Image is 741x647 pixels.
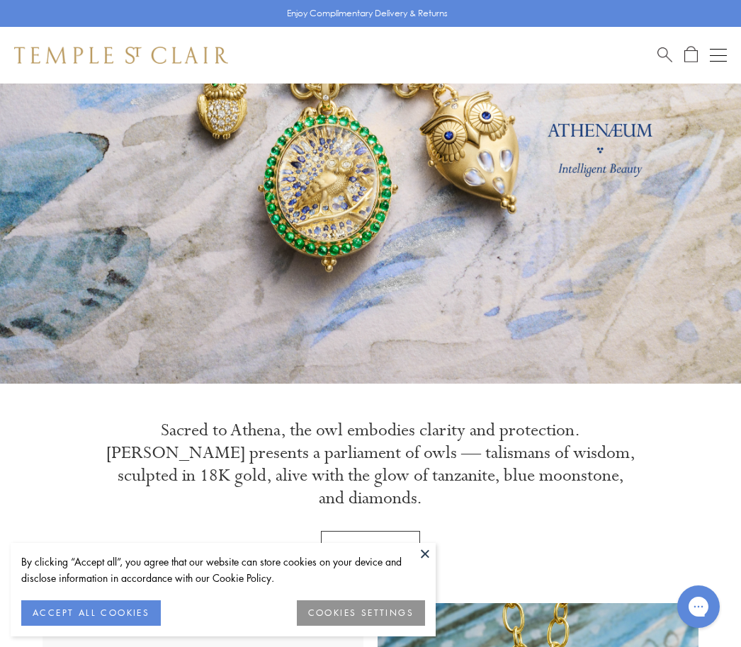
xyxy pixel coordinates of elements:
p: Sacred to Athena, the owl embodies clarity and protection. [PERSON_NAME] presents a parliament of... [105,419,636,510]
button: ACCEPT ALL COOKIES [21,600,161,626]
a: Search [657,46,672,64]
button: Open navigation [710,47,727,64]
iframe: Gorgias live chat messenger [670,580,727,633]
a: Open Shopping Bag [684,46,698,64]
div: By clicking “Accept all”, you agree that our website can store cookies on your device and disclos... [21,554,425,586]
button: COOKIES SETTINGS [297,600,425,626]
img: Temple St. Clair [14,47,228,64]
a: Discover [321,531,420,568]
p: Enjoy Complimentary Delivery & Returns [287,6,448,21]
